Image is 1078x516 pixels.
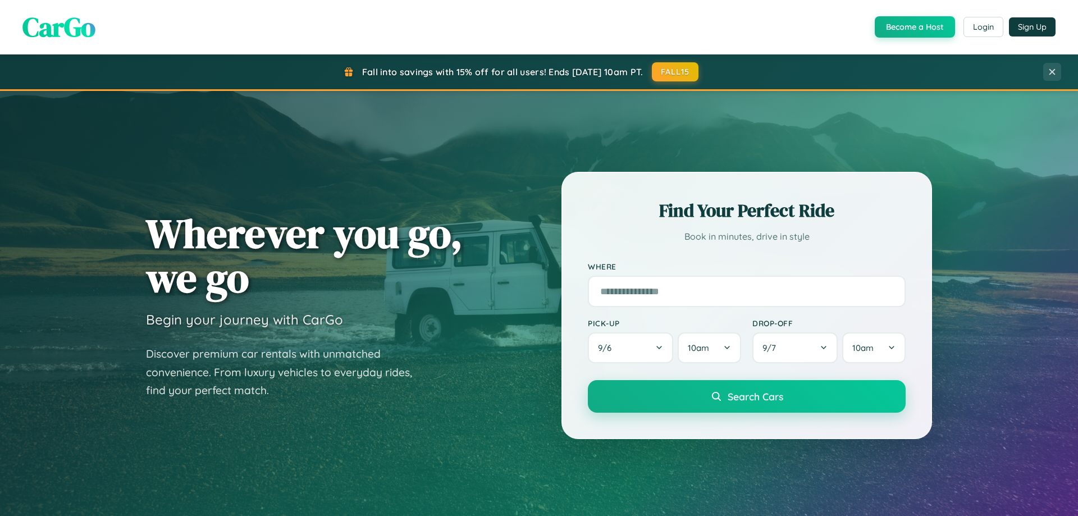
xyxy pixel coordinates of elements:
[728,390,783,403] span: Search Cars
[22,8,95,45] span: CarGo
[852,343,874,353] span: 10am
[146,211,463,300] h1: Wherever you go, we go
[588,262,906,271] label: Where
[688,343,709,353] span: 10am
[146,311,343,328] h3: Begin your journey with CarGo
[678,332,741,363] button: 10am
[588,198,906,223] h2: Find Your Perfect Ride
[588,380,906,413] button: Search Cars
[588,318,741,328] label: Pick-up
[842,332,906,363] button: 10am
[762,343,782,353] span: 9 / 7
[752,318,906,328] label: Drop-off
[146,345,427,400] p: Discover premium car rentals with unmatched convenience. From luxury vehicles to everyday rides, ...
[752,332,838,363] button: 9/7
[588,229,906,245] p: Book in minutes, drive in style
[875,16,955,38] button: Become a Host
[362,66,643,77] span: Fall into savings with 15% off for all users! Ends [DATE] 10am PT.
[1009,17,1056,36] button: Sign Up
[598,343,617,353] span: 9 / 6
[588,332,673,363] button: 9/6
[652,62,699,81] button: FALL15
[963,17,1003,37] button: Login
